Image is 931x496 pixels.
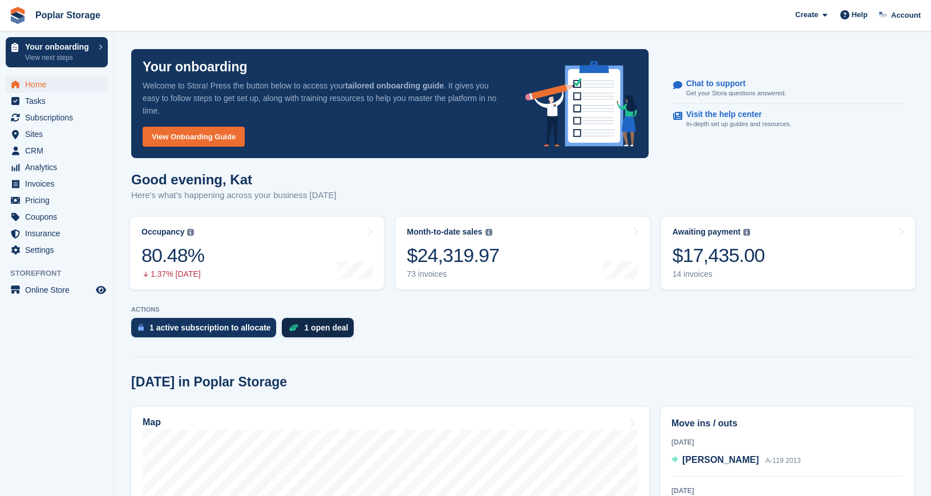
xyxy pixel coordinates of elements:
span: Storefront [10,268,114,279]
span: [PERSON_NAME] [682,455,759,465]
a: menu [6,159,108,175]
p: Your onboarding [143,61,248,74]
strong: tailored onboarding guide [345,81,444,90]
img: Kat Palmer [878,9,889,21]
span: CRM [25,143,94,159]
p: Get your Stora questions answered. [686,88,786,98]
div: 1 active subscription to allocate [149,323,270,332]
h2: [DATE] in Poplar Storage [131,374,287,390]
p: Welcome to Stora! Press the button below to access your . It gives you easy to follow steps to ge... [143,79,507,117]
img: stora-icon-8386f47178a22dfd0bd8f6a31ec36ba5ce8667c1dd55bd0f319d3a0aa187defe.svg [9,7,26,24]
a: Poplar Storage [31,6,105,25]
p: View next steps [25,53,93,63]
a: Your onboarding View next steps [6,37,108,67]
span: Coupons [25,209,94,225]
span: Sites [25,126,94,142]
a: Occupancy 80.48% 1.37% [DATE] [130,217,384,289]
span: Online Store [25,282,94,298]
a: menu [6,209,108,225]
span: Tasks [25,93,94,109]
a: menu [6,176,108,192]
a: menu [6,110,108,126]
a: menu [6,225,108,241]
div: 80.48% [141,244,204,267]
p: In-depth set up guides and resources. [686,119,792,129]
img: icon-info-grey-7440780725fd019a000dd9b08b2336e03edf1995a4989e88bcd33f0948082b44.svg [743,229,750,236]
span: Account [891,10,921,21]
span: Create [795,9,818,21]
span: A-119 2013 [766,457,801,465]
span: Home [25,76,94,92]
a: Chat to support Get your Stora questions answered. [673,73,903,104]
div: [DATE] [671,437,903,447]
span: Invoices [25,176,94,192]
p: Visit the help center [686,110,783,119]
p: Here's what's happening across your business [DATE] [131,189,337,202]
div: 1 open deal [304,323,348,332]
p: Your onboarding [25,43,93,51]
span: Analytics [25,159,94,175]
img: icon-info-grey-7440780725fd019a000dd9b08b2336e03edf1995a4989e88bcd33f0948082b44.svg [187,229,194,236]
div: [DATE] [671,486,903,496]
div: 14 invoices [673,269,765,279]
a: menu [6,282,108,298]
span: Help [852,9,868,21]
p: Chat to support [686,79,777,88]
div: Awaiting payment [673,227,741,237]
a: menu [6,143,108,159]
a: menu [6,126,108,142]
div: $24,319.97 [407,244,499,267]
div: Occupancy [141,227,184,237]
img: active_subscription_to_allocate_icon-d502201f5373d7db506a760aba3b589e785aa758c864c3986d89f69b8ff3... [138,324,144,331]
img: icon-info-grey-7440780725fd019a000dd9b08b2336e03edf1995a4989e88bcd33f0948082b44.svg [485,229,492,236]
span: Settings [25,242,94,258]
h2: Map [143,417,161,428]
a: menu [6,76,108,92]
a: View Onboarding Guide [143,127,245,147]
a: menu [6,242,108,258]
h2: Move ins / outs [671,417,903,430]
div: $17,435.00 [673,244,765,267]
a: Preview store [94,283,108,297]
p: ACTIONS [131,306,914,313]
a: Awaiting payment $17,435.00 14 invoices [661,217,915,289]
a: menu [6,192,108,208]
img: onboarding-info-6c161a55d2c0e0a8cae90662b2fe09162a5109e8cc188191df67fb4f79e88e88.svg [525,61,637,147]
div: 1.37% [DATE] [141,269,204,279]
span: Insurance [25,225,94,241]
span: Pricing [25,192,94,208]
div: Month-to-date sales [407,227,482,237]
a: 1 active subscription to allocate [131,318,282,343]
img: deal-1b604bf984904fb50ccaf53a9ad4b4a5d6e5aea283cecdc64d6e3604feb123c2.svg [289,324,298,332]
a: [PERSON_NAME] A-119 2013 [671,453,801,468]
a: Visit the help center In-depth set up guides and resources. [673,104,903,135]
a: 1 open deal [282,318,359,343]
span: Subscriptions [25,110,94,126]
div: 73 invoices [407,269,499,279]
a: menu [6,93,108,109]
a: Month-to-date sales $24,319.97 73 invoices [395,217,649,289]
h1: Good evening, Kat [131,172,337,187]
